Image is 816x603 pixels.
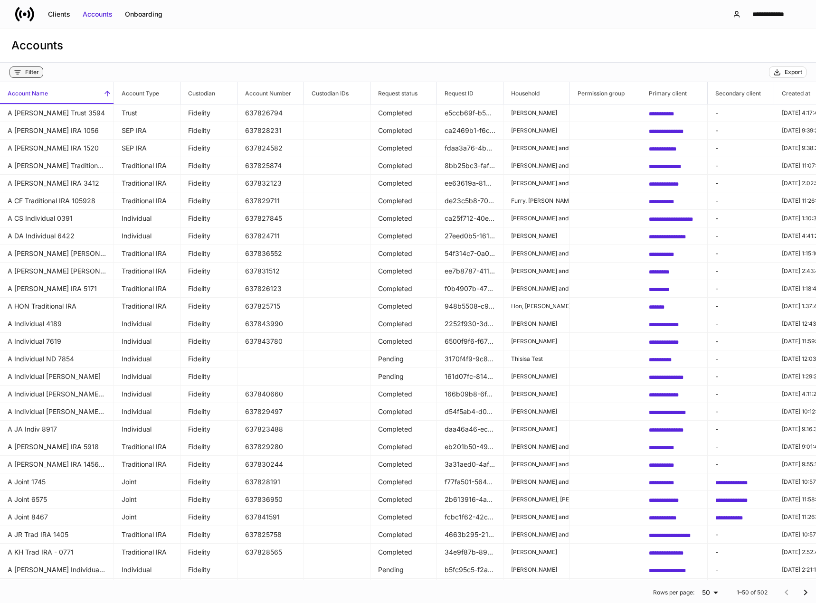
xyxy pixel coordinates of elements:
p: [PERSON_NAME] [511,425,562,433]
td: 637836552 [237,245,304,263]
td: Fidelity [180,456,237,473]
td: Completed [370,473,437,491]
td: 637825758 [237,526,304,544]
td: Completed [370,157,437,175]
h6: Custodian IDs [304,89,349,98]
td: Completed [370,491,437,509]
td: Traditional IRA [114,456,180,473]
td: 637828231 [237,122,304,140]
button: Onboarding [119,7,169,22]
p: [PERSON_NAME] [511,320,562,328]
p: - [715,161,766,170]
td: Trust [114,104,180,122]
p: - [715,108,766,118]
td: Completed [370,122,437,140]
td: 948b5508-c983-427c-ba64-91b27a260941 [437,298,503,315]
td: 77110614-df21-46d4-a568-8a7811bda27d [437,579,503,596]
div: Filter [25,68,39,76]
p: - [715,249,766,258]
h6: Account Number [237,89,291,98]
td: Fidelity [180,122,237,140]
p: [PERSON_NAME], [PERSON_NAME] and [PERSON_NAME] [511,496,562,503]
td: Completed [370,263,437,280]
td: Completed [370,298,437,315]
td: Fidelity [180,491,237,509]
td: Individual [114,561,180,579]
td: Traditional IRA [114,245,180,263]
p: [PERSON_NAME] [511,373,562,380]
td: Joint [114,491,180,509]
td: 637843780 [237,333,304,350]
td: eb201b50-49b5-4dd8-a487-507d0dddf1b6 [437,438,503,456]
td: 92808c51-e40c-468e-8fb7-fc4167d26969 [708,509,774,526]
td: Individual [114,368,180,386]
td: 66a22333-a771-42cf-8fc2-5827aa82ed50 [641,526,708,544]
td: Fidelity [180,438,237,456]
td: 8774b6dd-8938-4076-a01b-4c8442e3215e [641,263,708,280]
td: 96db90a1-1a94-4661-b3cc-d8c25d4e78d1 [641,473,708,491]
td: bd68a1a2-0a4f-4167-a0cc-96a566b154f3 [641,561,708,579]
h6: Primary client [641,89,687,98]
p: [PERSON_NAME] and [PERSON_NAME] [511,478,562,486]
p: - [715,424,766,434]
td: Completed [370,333,437,350]
span: Custodian [180,82,237,104]
td: Individual [114,227,180,245]
td: Fidelity [180,175,237,192]
div: Clients [48,9,70,19]
td: 682d12ba-480b-414e-a312-723986e8e1f5 [641,386,708,403]
td: 637828565 [237,544,304,561]
td: Individual [114,333,180,350]
span: Primary client [641,82,707,104]
td: Fidelity [180,104,237,122]
td: Fidelity [180,544,237,561]
h6: Household [503,89,540,98]
h6: Custodian [180,89,215,98]
td: Completed [370,526,437,544]
td: Fidelity [180,315,237,333]
td: 34e9f87b-8905-4930-b471-2d1c3d46c4e0 [437,544,503,561]
td: a80566a5-dbeb-4cda-855b-c9fd8e51f265 [641,210,708,227]
td: 77bbad09-3bd4-43d5-9129-7141c729abba [641,175,708,192]
td: f8f82a82-2e6f-4ab5-890f-9b2952222b8c [641,104,708,122]
p: [PERSON_NAME] and [PERSON_NAME] [511,215,562,222]
td: 637836950 [237,491,304,509]
p: - [715,179,766,188]
span: Account Number [237,82,304,104]
td: ca25f712-40ed-40f8-ac84-90b54359ae68 [437,210,503,227]
p: [PERSON_NAME] and [PERSON_NAME] [511,461,562,468]
p: - [715,266,766,276]
td: Completed [370,104,437,122]
span: Secondary client [708,82,774,104]
td: Fidelity [180,350,237,368]
td: Individual [114,315,180,333]
td: Completed [370,421,437,438]
td: Completed [370,456,437,473]
td: Pending [370,368,437,386]
td: 637840627 [237,579,304,596]
h6: Permission group [570,89,625,98]
td: Fidelity [180,561,237,579]
h6: Account Type [114,89,159,98]
td: Completed [370,386,437,403]
p: - [715,214,766,223]
p: - [715,301,766,311]
td: Traditional IRA [114,438,180,456]
p: [PERSON_NAME] and [PERSON_NAME] [511,531,562,538]
td: Fidelity [180,280,237,298]
td: SEP IRA [114,140,180,157]
td: 637825874 [237,157,304,175]
button: Clients [42,7,76,22]
td: Fidelity [180,421,237,438]
td: Completed [370,140,437,157]
p: Rows per page: [653,589,694,596]
span: Request ID [437,82,503,104]
td: Traditional IRA [114,280,180,298]
td: Traditional IRA [114,192,180,210]
p: [PERSON_NAME] and [PERSON_NAME] [511,267,562,275]
td: Traditional IRA [114,526,180,544]
td: fdaa3a76-4be6-4c3d-a70d-2783c37bc314 [437,140,503,157]
p: [PERSON_NAME] [511,408,562,415]
p: [PERSON_NAME] [511,232,562,240]
td: Completed [370,403,437,421]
